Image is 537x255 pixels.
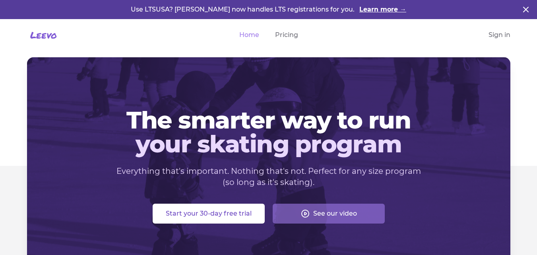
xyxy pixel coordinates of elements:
[116,165,421,188] p: Everything that's important. Nothing that's not. Perfect for any size program (so long as it's sk...
[40,108,498,132] span: The smarter way to run
[273,204,385,224] button: See our video
[489,30,510,40] a: Sign in
[359,5,406,14] a: Learn more
[153,204,265,224] button: Start your 30-day free trial
[131,6,356,13] span: Use LTSUSA? [PERSON_NAME] now handles LTS registrations for you.
[40,132,498,156] span: your skating program
[313,209,357,218] span: See our video
[239,30,259,40] a: Home
[275,30,298,40] a: Pricing
[27,29,57,41] a: Leevo
[400,6,406,13] span: →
